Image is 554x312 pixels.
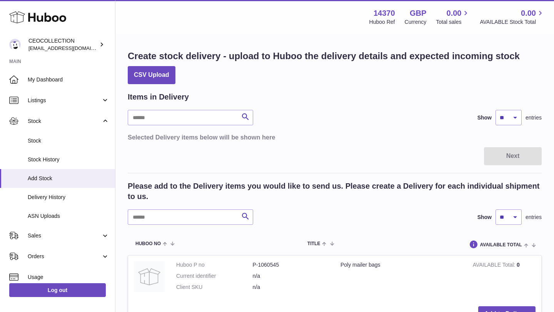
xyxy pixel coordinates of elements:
[128,181,542,202] h2: Please add to the Delivery items you would like to send us. Please create a Delivery for each ind...
[410,8,426,18] strong: GBP
[521,8,536,18] span: 0.00
[436,18,470,26] span: Total sales
[128,50,520,62] h1: Create stock delivery - upload to Huboo the delivery details and expected incoming stock
[480,242,522,247] span: AVAILABLE Total
[28,212,109,220] span: ASN Uploads
[526,114,542,121] span: entries
[28,232,101,239] span: Sales
[369,18,395,26] div: Huboo Ref
[405,18,427,26] div: Currency
[253,272,329,280] dd: n/a
[477,214,492,221] label: Show
[9,283,106,297] a: Log out
[28,118,101,125] span: Stock
[436,8,470,26] a: 0.00 Total sales
[526,214,542,221] span: entries
[9,39,21,50] img: jferguson@ceocollection.co.uk
[473,262,517,270] strong: AVAILABLE Total
[480,8,545,26] a: 0.00 AVAILABLE Stock Total
[128,133,542,141] h3: Selected Delivery items below will be shown here
[176,261,253,269] dt: Huboo P no
[28,37,98,52] div: CEOCOLLECTION
[28,253,101,260] span: Orders
[447,8,462,18] span: 0.00
[28,156,109,163] span: Stock History
[28,137,109,144] span: Stock
[134,261,165,292] img: Poly mailer bags
[374,8,395,18] strong: 14370
[176,272,253,280] dt: Current identifier
[480,18,545,26] span: AVAILABLE Stock Total
[28,97,101,104] span: Listings
[335,256,467,300] td: Poly mailer bags
[128,92,189,102] h2: Items in Delivery
[477,114,492,121] label: Show
[307,241,320,246] span: Title
[253,284,329,291] dd: n/a
[28,76,109,83] span: My Dashboard
[467,256,541,300] td: 0
[28,45,113,51] span: [EMAIL_ADDRESS][DOMAIN_NAME]
[28,175,109,182] span: Add Stock
[135,241,161,246] span: Huboo no
[128,66,175,84] button: CSV Upload
[176,284,253,291] dt: Client SKU
[253,261,329,269] dd: P-1060545
[28,274,109,281] span: Usage
[28,194,109,201] span: Delivery History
